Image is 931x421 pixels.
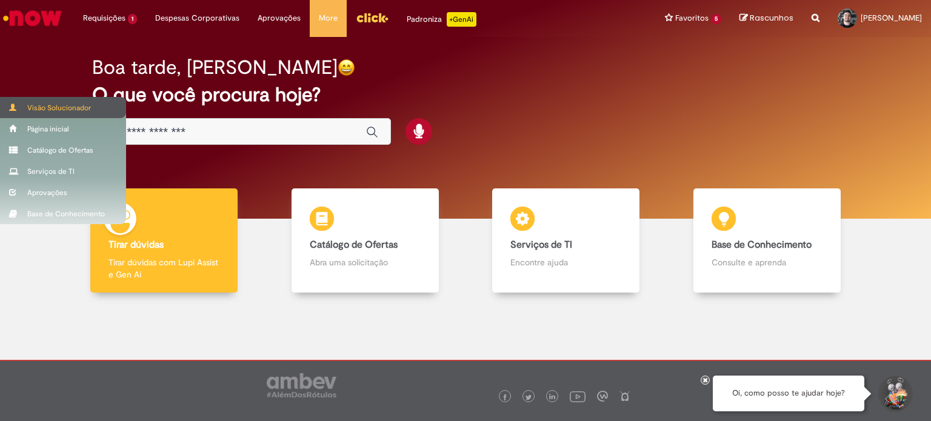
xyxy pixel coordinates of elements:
[447,12,476,27] p: +GenAi
[502,394,508,400] img: logo_footer_facebook.png
[1,6,64,30] img: ServiceNow
[526,394,532,400] img: logo_footer_twitter.png
[675,12,709,24] span: Favoritos
[876,376,913,412] button: Iniciar Conversa de Suporte
[750,12,793,24] span: Rascunhos
[712,239,812,251] b: Base de Conhecimento
[667,188,868,293] a: Base de Conhecimento Consulte e aprenda
[356,8,389,27] img: click_logo_yellow_360x200.png
[92,57,338,78] h2: Boa tarde, [PERSON_NAME]
[108,256,219,280] p: Tirar dúvidas com Lupi Assist e Gen Ai
[510,239,572,251] b: Serviços de TI
[712,256,823,268] p: Consulte e aprenda
[108,239,164,251] b: Tirar dúvidas
[64,188,265,293] a: Tirar dúvidas Tirar dúvidas com Lupi Assist e Gen Ai
[310,256,421,268] p: Abra uma solicitação
[861,13,922,23] span: [PERSON_NAME]
[92,84,839,105] h2: O que você procura hoje?
[549,394,555,401] img: logo_footer_linkedin.png
[338,59,355,76] img: happy-face.png
[739,13,793,24] a: Rascunhos
[407,12,476,27] div: Padroniza
[267,373,336,397] img: logo_footer_ambev_rotulo_gray.png
[258,12,301,24] span: Aprovações
[265,188,466,293] a: Catálogo de Ofertas Abra uma solicitação
[713,376,864,411] div: Oi, como posso te ajudar hoje?
[597,391,608,402] img: logo_footer_workplace.png
[570,388,586,404] img: logo_footer_youtube.png
[83,12,125,24] span: Requisições
[128,14,137,24] span: 1
[319,12,338,24] span: More
[711,14,721,24] span: 5
[310,239,398,251] b: Catálogo de Ofertas
[619,391,630,402] img: logo_footer_naosei.png
[465,188,667,293] a: Serviços de TI Encontre ajuda
[510,256,621,268] p: Encontre ajuda
[155,12,239,24] span: Despesas Corporativas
